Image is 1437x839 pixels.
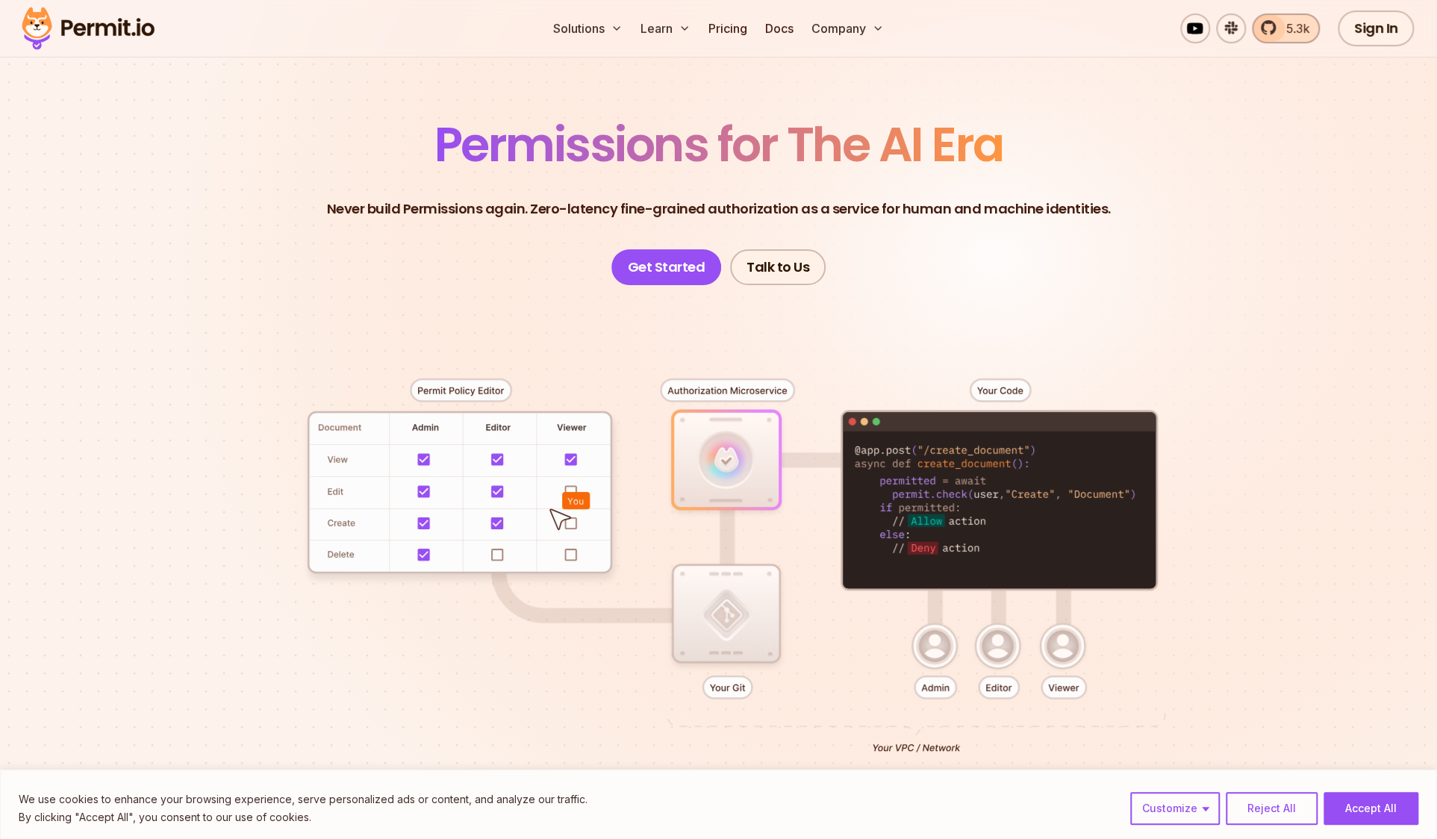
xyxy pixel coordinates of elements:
span: 5.3k [1277,19,1309,37]
img: Permit logo [15,3,161,54]
a: Docs [759,13,799,43]
a: Sign In [1338,10,1415,46]
a: Get Started [611,249,722,285]
span: Permissions for The AI Era [434,111,1003,178]
a: 5.3k [1252,13,1320,43]
button: Solutions [547,13,629,43]
button: Learn [635,13,696,43]
p: Never build Permissions again. Zero-latency fine-grained authorization as a service for human and... [327,199,1111,219]
a: Talk to Us [730,249,826,285]
p: By clicking "Accept All", you consent to our use of cookies. [19,808,587,826]
button: Company [805,13,890,43]
button: Accept All [1324,792,1418,825]
button: Reject All [1226,792,1318,825]
a: Pricing [702,13,753,43]
p: We use cookies to enhance your browsing experience, serve personalized ads or content, and analyz... [19,790,587,808]
button: Customize [1130,792,1220,825]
